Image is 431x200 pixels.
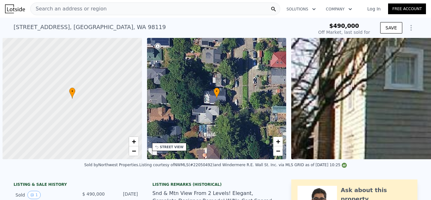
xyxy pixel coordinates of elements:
div: Sold [15,191,72,199]
a: Free Account [388,3,426,14]
img: NWMLS Logo [342,163,347,168]
a: Zoom out [273,146,283,156]
div: [STREET_ADDRESS] , [GEOGRAPHIC_DATA] , WA 98119 [14,23,166,32]
span: Search an address or region [31,5,107,13]
a: Log In [360,6,388,12]
span: • [214,88,220,94]
button: Company [321,3,357,15]
button: SAVE [380,22,402,33]
button: Solutions [281,3,321,15]
div: LISTING & SALE HISTORY [14,182,140,188]
span: + [132,137,136,145]
a: Zoom in [273,137,283,146]
a: Zoom in [129,137,139,146]
span: $ 490,000 [82,191,105,197]
span: • [69,88,75,94]
div: Listing courtesy of NWMLS (#22050492) and Windermere R.E. Wall St. Inc. via MLS GRID as of [DATE]... [139,163,347,167]
button: Show Options [405,21,417,34]
div: Sold by Northwest Properties . [84,163,139,167]
div: Off Market, last sold for [318,29,370,35]
button: View historical data [27,191,41,199]
div: • [214,88,220,99]
a: Zoom out [129,146,139,156]
div: STREET VIEW [160,145,184,149]
span: − [276,147,280,155]
div: Listing Remarks (Historical) [152,182,279,187]
span: − [132,147,136,155]
span: + [276,137,280,145]
span: $490,000 [329,22,359,29]
div: • [69,88,75,99]
div: [DATE] [110,191,138,199]
img: Lotside [5,4,25,13]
